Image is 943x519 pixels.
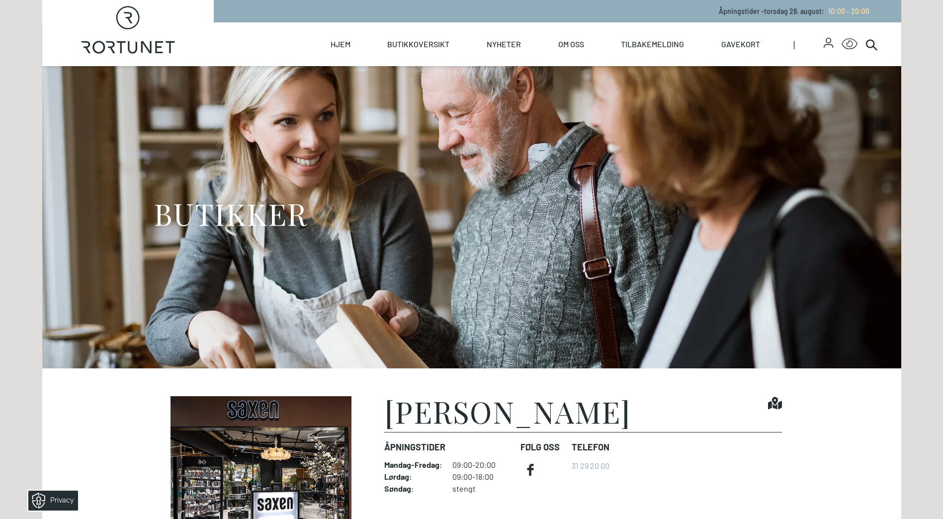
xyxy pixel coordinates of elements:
p: Åpningstider - torsdag 28. august : [719,6,869,16]
button: Open Accessibility Menu [842,36,857,52]
a: facebook [520,460,540,480]
a: Tilbakemelding [621,22,684,66]
dd: stengt [452,484,513,494]
dt: FØLG OSS [520,440,564,454]
details: Attribution [824,218,859,226]
a: Butikkoversikt [387,22,449,66]
a: 31 29 20 00 [572,461,609,470]
a: Gavekort [721,22,760,66]
dd: 09:00-18:00 [452,472,513,482]
iframe: Manage Preferences [10,487,91,514]
span: | [793,22,824,66]
dd: 09:00-20:00 [452,460,513,470]
h1: [PERSON_NAME] [384,396,631,426]
dt: Lørdag : [384,472,442,482]
a: Om oss [558,22,584,66]
a: Hjem [331,22,350,66]
dt: Søndag : [384,484,442,494]
a: 10:00 - 20:00 [824,7,869,15]
h1: BUTIKKER [154,195,307,232]
div: © Mappedin [826,220,851,225]
a: Nyheter [487,22,521,66]
dt: Mandag - Fredag : [384,460,442,470]
span: 10:00 - 20:00 [828,7,869,15]
dt: Telefon [572,440,609,454]
dt: Åpningstider [384,440,513,454]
